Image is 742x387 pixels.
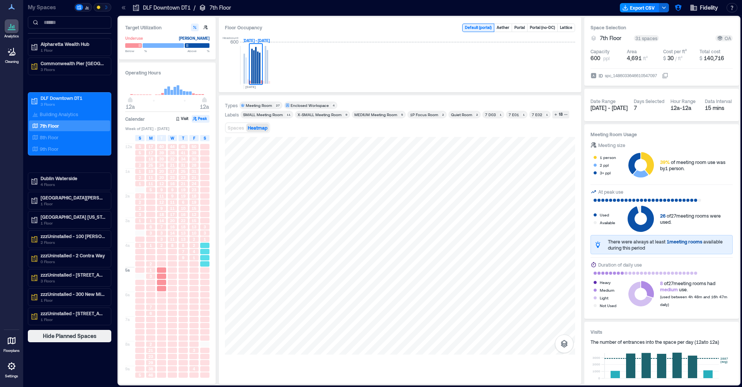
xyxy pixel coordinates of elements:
[705,98,732,104] div: Data Interval
[139,175,141,180] span: 2
[125,267,130,273] span: 5a
[663,56,666,61] span: $
[139,150,141,155] span: 5
[243,112,283,117] div: SMALL Meeting Room​
[660,287,678,292] span: medium
[558,111,564,118] div: 18
[600,34,631,42] button: 7th Floor
[671,104,699,112] div: 12a - 12a
[150,243,152,248] span: 1
[704,55,724,61] span: 140,716
[192,212,196,217] span: 12
[274,103,281,108] div: 27
[28,3,73,11] p: My Spaces
[591,328,733,336] h3: Visits
[41,297,106,303] p: 1 Floor
[170,224,175,230] span: 16
[182,255,184,260] span: 9
[5,374,18,379] p: Settings
[485,112,496,117] div: 7 D03
[40,146,58,152] p: 9th Floor
[192,224,196,230] span: 13
[125,341,130,347] span: 8a
[245,85,256,89] text: [DATE]
[246,103,272,108] div: Meeting Room
[193,135,195,141] span: F
[170,212,175,217] span: 17
[634,104,664,112] div: 7
[225,24,456,32] div: Floor Occupancy
[170,150,175,155] span: 38
[159,162,164,168] span: 24
[717,35,731,41] div: OA
[660,159,733,171] div: of meeting room use was by 1 person .
[699,48,720,54] div: Total cost
[125,126,209,131] span: Week of [DATE] - [DATE]
[125,317,130,322] span: 7a
[170,169,175,174] span: 17
[159,144,164,149] span: 40
[159,150,164,155] span: 39
[600,302,616,309] div: Not Used
[41,278,106,284] p: 3 Floors
[192,181,196,186] span: 24
[41,252,106,259] p: zzzUninstalled - 2 Contra Way
[591,130,733,138] h3: Meeting Room Usage
[41,272,106,278] p: zzzUninstalled - [STREET_ADDRESS]
[192,206,196,211] span: 15
[148,169,153,174] span: 19
[182,135,184,141] span: T
[150,304,152,310] span: 7
[41,175,106,181] p: Dublin Waterside
[675,56,682,61] span: / ft²
[591,54,600,62] span: 600
[705,104,733,112] div: 15 mins
[192,156,196,162] span: 30
[148,175,153,180] span: 11
[192,199,196,205] span: 19
[591,48,609,54] div: Capacity
[228,125,244,130] span: Spaces
[192,187,196,193] span: 23
[148,354,153,359] span: 23
[41,41,106,47] p: Alpharetta Wealth Hub
[170,144,175,149] span: 44
[204,230,206,236] span: 3
[512,24,527,32] button: Portal
[193,255,195,260] span: 1
[331,103,336,108] div: 4
[159,218,164,223] span: 14
[139,372,141,378] span: 5
[4,34,19,39] p: Analytics
[598,141,625,149] div: Meeting size
[344,112,349,117] div: 9
[192,115,209,123] button: Peak
[660,159,670,165] span: 39%
[2,42,21,66] a: Cleaning
[627,48,637,54] div: Area
[591,339,733,345] div: The number of entrances into the space per day ( 12a to 12a )
[139,243,141,248] span: 1
[2,357,21,381] a: Settings
[182,243,184,248] span: 8
[192,175,196,180] span: 21
[3,348,20,353] p: Floorplans
[159,193,164,199] span: 11
[592,356,600,360] tspan: 3000
[139,218,141,223] span: 1
[591,98,616,104] div: Date Range
[181,237,185,242] span: 13
[125,169,130,174] span: 1a
[494,24,512,32] button: Aether
[150,261,152,267] span: 2
[150,311,152,316] span: 6
[671,98,696,104] div: Hour Range
[170,175,175,180] span: 23
[192,169,196,174] span: 31
[532,112,542,117] div: 7 E02
[182,199,184,205] span: 6
[41,233,106,239] p: zzzUninstalled - 100 [PERSON_NAME]
[159,156,164,162] span: 39
[521,112,526,117] div: 1
[148,181,153,186] span: 11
